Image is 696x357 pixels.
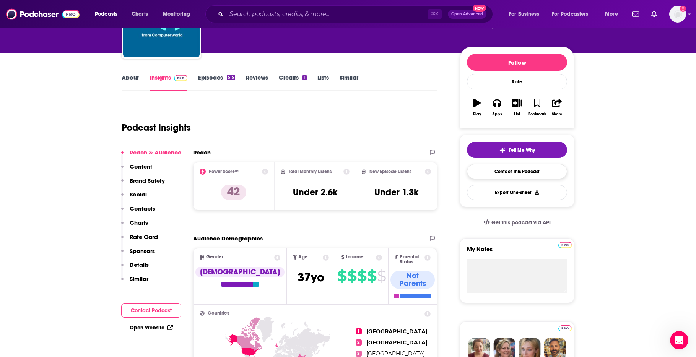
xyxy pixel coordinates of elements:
button: Details [121,261,149,275]
span: 3 [356,351,362,357]
span: $ [347,270,356,282]
p: Similar [130,275,148,282]
span: Podcasts [95,9,117,19]
a: Credits1 [279,74,306,91]
span: [GEOGRAPHIC_DATA] [366,350,425,357]
img: Podchaser - Follow, Share and Rate Podcasts [6,7,80,21]
span: ⌘ K [428,9,442,19]
span: Income [346,255,364,260]
img: Podchaser Pro [174,75,187,81]
button: Show profile menu [669,6,686,23]
button: Similar [121,275,148,289]
img: tell me why sparkle [499,147,506,153]
a: InsightsPodchaser Pro [150,74,187,91]
p: Details [130,261,149,268]
h2: Audience Demographics [193,235,263,242]
h2: Power Score™ [209,169,239,174]
p: Content [130,163,152,170]
span: Monitoring [163,9,190,19]
button: Content [121,163,152,177]
div: List [514,112,520,117]
button: open menu [600,8,628,20]
button: Charts [121,219,148,233]
button: Contact Podcast [121,303,181,318]
a: Similar [340,74,358,91]
a: Show notifications dropdown [648,8,660,21]
button: open menu [158,8,200,20]
button: List [507,94,527,121]
input: Search podcasts, credits, & more... [226,8,428,20]
span: $ [377,270,386,282]
div: Play [473,112,481,117]
span: More [605,9,618,19]
span: [GEOGRAPHIC_DATA] [366,339,428,346]
p: Brand Safety [130,177,165,184]
p: Reach & Audience [130,149,181,156]
span: Open Advanced [451,12,483,16]
button: Reach & Audience [121,149,181,163]
span: $ [337,270,346,282]
div: [DEMOGRAPHIC_DATA] [195,267,285,277]
span: $ [367,270,376,282]
button: Bookmark [527,94,547,121]
button: open menu [547,8,600,20]
a: Pro website [558,324,572,331]
div: Search podcasts, credits, & more... [213,5,500,23]
div: Not Parents [390,271,435,289]
span: 1 [356,328,362,334]
span: Gender [206,255,223,260]
a: Contact This Podcast [467,164,567,179]
a: Charts [127,8,153,20]
span: 2 [356,339,362,346]
button: tell me why sparkleTell Me Why [467,142,567,158]
button: open menu [89,8,127,20]
span: Age [298,255,308,260]
span: Logged in as kindrieri [669,6,686,23]
button: Follow [467,54,567,71]
a: Pro website [558,241,572,248]
div: Apps [492,112,502,117]
button: Rate Card [121,233,158,247]
span: For Business [509,9,539,19]
img: Podchaser Pro [558,242,572,248]
span: Parental Status [400,255,423,265]
h3: Under 1.3k [374,187,418,198]
span: Charts [132,9,148,19]
span: For Podcasters [552,9,589,19]
button: Open AdvancedNew [448,10,486,19]
p: Sponsors [130,247,155,255]
span: New [473,5,486,12]
button: Contacts [121,205,155,219]
h2: New Episode Listens [369,169,411,174]
h3: Under 2.6k [293,187,337,198]
p: Charts [130,219,148,226]
span: Get this podcast via API [491,219,551,226]
button: Sponsors [121,247,155,261]
button: Export One-Sheet [467,185,567,200]
a: Open Website [130,325,173,331]
h1: Podcast Insights [122,122,191,133]
p: Rate Card [130,233,158,240]
a: Show notifications dropdown [629,8,642,21]
span: Tell Me Why [509,147,535,153]
button: Play [467,94,487,121]
a: Get this podcast via API [477,213,557,232]
button: open menu [504,8,549,20]
span: $ [357,270,366,282]
label: My Notes [467,245,567,259]
button: Apps [487,94,507,121]
svg: Add a profile image [680,6,686,12]
p: Social [130,191,147,198]
div: 1 [302,75,306,80]
button: Brand Safety [121,177,165,191]
h2: Total Monthly Listens [288,169,332,174]
a: Episodes515 [198,74,235,91]
p: 42 [221,185,246,200]
span: [GEOGRAPHIC_DATA] [366,328,428,335]
a: About [122,74,139,91]
a: Reviews [246,74,268,91]
span: 37 yo [298,270,324,285]
button: Social [121,191,147,205]
div: 515 [227,75,235,80]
